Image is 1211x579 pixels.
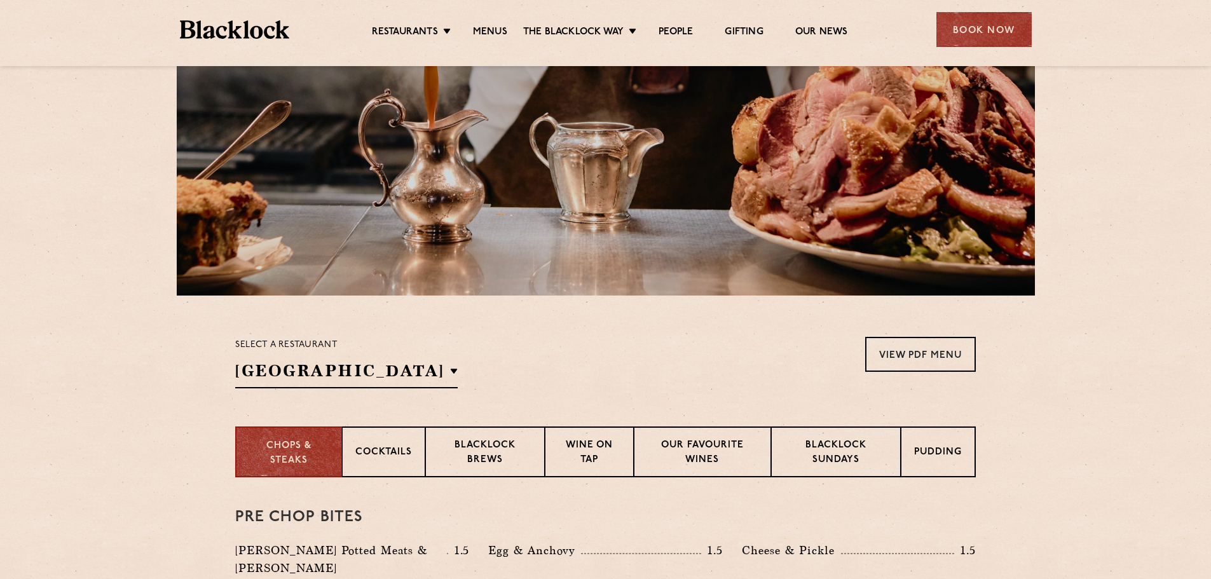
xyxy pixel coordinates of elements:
[701,542,723,559] p: 1.5
[180,20,290,39] img: BL_Textured_Logo-footer-cropped.svg
[914,446,962,461] p: Pudding
[473,26,507,40] a: Menus
[235,509,976,526] h3: Pre Chop Bites
[558,439,620,468] p: Wine on Tap
[795,26,848,40] a: Our News
[355,446,412,461] p: Cocktails
[865,337,976,372] a: View PDF Menu
[647,439,757,468] p: Our favourite wines
[954,542,976,559] p: 1.5
[439,439,531,468] p: Blacklock Brews
[249,439,329,468] p: Chops & Steaks
[372,26,438,40] a: Restaurants
[936,12,1032,47] div: Book Now
[448,542,470,559] p: 1.5
[523,26,624,40] a: The Blacklock Way
[784,439,887,468] p: Blacklock Sundays
[235,542,447,577] p: [PERSON_NAME] Potted Meats & [PERSON_NAME]
[235,337,458,353] p: Select a restaurant
[725,26,763,40] a: Gifting
[488,542,581,559] p: Egg & Anchovy
[659,26,693,40] a: People
[742,542,841,559] p: Cheese & Pickle
[235,360,458,388] h2: [GEOGRAPHIC_DATA]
